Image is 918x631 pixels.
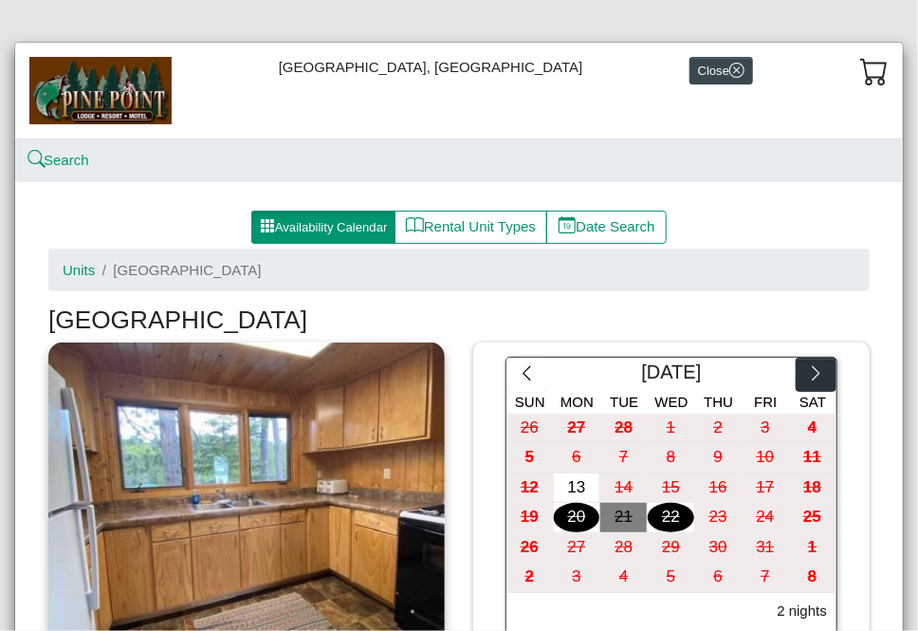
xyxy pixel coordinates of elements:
[796,358,836,392] button: chevron right
[743,533,790,564] button: 31
[648,443,695,473] button: 8
[506,563,554,593] button: 2
[789,443,836,473] button: 11
[600,563,647,592] div: 4
[395,211,547,245] button: bookRental Unit Types
[695,443,743,473] button: 9
[554,563,600,592] div: 3
[113,262,261,278] span: [GEOGRAPHIC_DATA]
[29,153,44,167] svg: search
[554,503,601,533] button: 20
[610,394,638,410] span: Tue
[29,57,172,123] img: b144ff98-a7e1-49bd-98da-e9ae77355310.jpg
[777,603,827,620] h6: 2 nights
[789,563,835,592] div: 8
[515,394,545,410] span: Sun
[789,533,835,563] div: 1
[506,414,554,444] button: 26
[600,503,648,533] button: 21
[29,152,89,168] a: searchSearch
[600,563,648,593] button: 4
[695,414,742,443] div: 2
[260,218,275,233] svg: grid3x3 gap fill
[789,533,836,564] button: 1
[15,43,903,139] div: [GEOGRAPHIC_DATA], [GEOGRAPHIC_DATA]
[648,473,695,504] button: 15
[789,473,835,503] div: 18
[789,414,836,444] button: 4
[743,443,789,473] div: 10
[600,443,647,473] div: 7
[743,503,789,532] div: 24
[695,503,743,533] button: 23
[789,503,835,532] div: 25
[743,503,790,533] button: 24
[695,443,742,473] div: 9
[600,473,648,504] button: 14
[729,63,744,78] svg: x circle
[743,563,790,593] button: 7
[506,503,554,533] button: 19
[518,364,536,382] svg: chevron left
[648,473,694,503] div: 15
[789,414,835,443] div: 4
[506,503,553,532] div: 19
[860,57,889,85] svg: cart
[807,364,825,382] svg: chevron right
[695,473,742,503] div: 16
[554,473,601,504] button: 13
[600,533,648,564] button: 28
[506,533,553,563] div: 26
[554,414,601,444] button: 27
[789,563,836,593] button: 8
[554,414,600,443] div: 27
[547,358,796,392] div: [DATE]
[560,394,594,410] span: Mon
[600,533,647,563] div: 28
[406,216,424,234] svg: book
[743,533,789,563] div: 31
[648,533,694,563] div: 29
[754,394,777,410] span: Fri
[704,394,733,410] span: Thu
[506,414,553,443] div: 26
[600,414,648,444] button: 28
[600,473,647,503] div: 14
[506,473,553,503] div: 12
[689,57,753,84] button: Closex circle
[648,503,695,533] button: 22
[648,414,694,443] div: 1
[695,503,742,532] div: 23
[743,563,789,592] div: 7
[63,262,95,278] a: Units
[554,533,600,563] div: 27
[506,533,554,564] button: 26
[648,533,695,564] button: 29
[554,443,600,473] div: 6
[789,443,835,473] div: 11
[743,473,789,503] div: 17
[743,414,790,444] button: 3
[600,414,647,443] div: 28
[546,211,667,245] button: calendar dateDate Search
[48,306,870,336] h3: [GEOGRAPHIC_DATA]
[648,563,694,592] div: 5
[506,563,553,592] div: 2
[695,414,743,444] button: 2
[554,503,600,532] div: 20
[600,443,648,473] button: 7
[559,216,577,234] svg: calendar date
[743,414,789,443] div: 3
[600,503,647,532] div: 21
[695,533,742,563] div: 30
[695,473,743,504] button: 16
[554,563,601,593] button: 3
[743,443,790,473] button: 10
[695,533,743,564] button: 30
[648,414,695,444] button: 1
[554,443,601,473] button: 6
[506,473,554,504] button: 12
[655,394,688,410] span: Wed
[554,473,600,503] div: 13
[506,443,554,473] button: 5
